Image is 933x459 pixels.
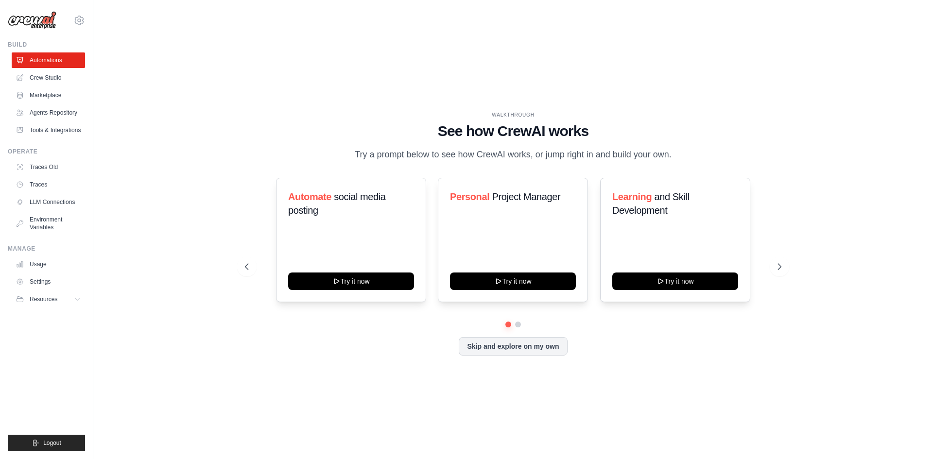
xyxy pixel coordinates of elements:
[350,148,676,162] p: Try a prompt below to see how CrewAI works, or jump right in and build your own.
[12,291,85,307] button: Resources
[8,41,85,49] div: Build
[12,256,85,272] a: Usage
[8,435,85,451] button: Logout
[43,439,61,447] span: Logout
[12,194,85,210] a: LLM Connections
[245,122,781,140] h1: See how CrewAI works
[492,191,561,202] span: Project Manager
[30,295,57,303] span: Resources
[288,272,414,290] button: Try it now
[8,11,56,30] img: Logo
[245,111,781,119] div: WALKTHROUGH
[288,191,331,202] span: Automate
[288,191,386,216] span: social media posting
[12,105,85,120] a: Agents Repository
[12,159,85,175] a: Traces Old
[12,212,85,235] a: Environment Variables
[12,87,85,103] a: Marketplace
[12,52,85,68] a: Automations
[12,122,85,138] a: Tools & Integrations
[12,177,85,192] a: Traces
[450,272,576,290] button: Try it now
[612,191,689,216] span: and Skill Development
[612,191,652,202] span: Learning
[12,70,85,85] a: Crew Studio
[8,148,85,155] div: Operate
[8,245,85,253] div: Manage
[459,337,567,356] button: Skip and explore on my own
[450,191,489,202] span: Personal
[12,274,85,289] a: Settings
[612,272,738,290] button: Try it now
